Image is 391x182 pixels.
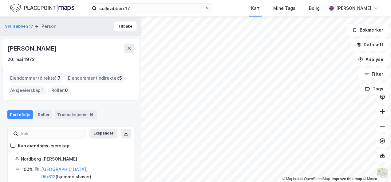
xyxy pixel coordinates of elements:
[88,112,95,118] div: 16
[300,177,330,181] a: OpenStreetMap
[7,44,58,53] div: [PERSON_NAME]
[65,73,124,83] div: Eiendommer (Indirekte) :
[18,142,69,150] div: Kun eiendoms-eierskap
[359,68,389,80] button: Filter
[114,21,136,31] button: Tilbake
[347,24,389,36] button: Bokmerker
[7,56,35,63] div: 20. mai 1972
[21,155,126,163] div: Nordberg [PERSON_NAME]
[353,53,389,66] button: Analyse
[18,129,85,138] input: Søk
[49,85,70,95] div: Roller :
[41,167,87,179] a: [GEOGRAPHIC_DATA], 96/613
[351,39,389,51] button: Datasett
[55,110,97,119] div: Transaksjoner
[336,5,371,12] div: [PERSON_NAME]
[119,74,122,82] span: 5
[360,83,389,95] button: Tags
[97,4,205,13] input: Søk på adresse, matrikkel, gårdeiere, leietakere eller personer
[42,87,44,94] span: 1
[65,87,68,94] span: 0
[89,129,117,138] button: Ekspander
[360,153,391,182] div: Kontrollprogram for chat
[41,23,56,30] div: Person
[332,177,362,181] a: Improve this map
[10,3,74,13] img: logo.f888ab2527a4732fd821a326f86c7f29.svg
[58,74,61,82] span: 7
[41,166,126,180] div: ( hjemmelshaver )
[360,153,391,182] iframe: Chat Widget
[282,177,299,181] a: Mapbox
[5,23,34,29] button: Sollirabben 17
[251,5,260,12] div: Kart
[22,166,33,173] div: 100%
[35,110,52,119] div: Roller
[7,110,33,119] div: Portefølje
[8,73,63,83] div: Eiendommer (direkte) :
[273,5,295,12] div: Mine Tags
[309,5,320,12] div: Bolig
[8,85,46,95] div: Aksjeeierskap :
